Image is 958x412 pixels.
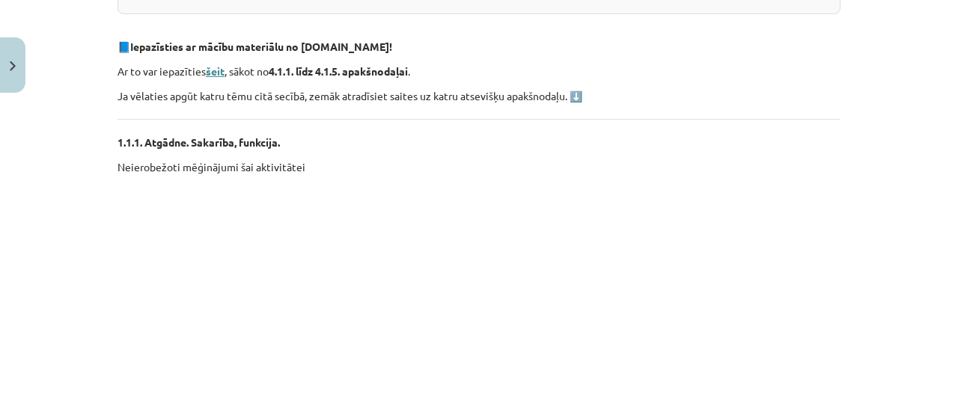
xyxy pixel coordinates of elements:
[269,64,408,78] strong: 4.1.1. līdz 4.1.5. apakšnodaļai
[206,64,225,78] a: šeit
[130,40,392,53] strong: Iepazīsties ar mācību materiālu no [DOMAIN_NAME]!
[118,135,280,149] strong: 1.1.1. Atgādne. Sakarība, funkcija.
[118,64,840,79] p: Ar to var iepazīties , sākot no .
[118,88,840,104] p: Ja vēlaties apgūt katru tēmu citā secībā, zemāk atradīsiet saites uz katru atsevišķu apakšnodaļu. ⬇️
[118,39,840,55] p: 📘
[118,159,840,175] p: Neierobežoti mēģinājumi šai aktivitātei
